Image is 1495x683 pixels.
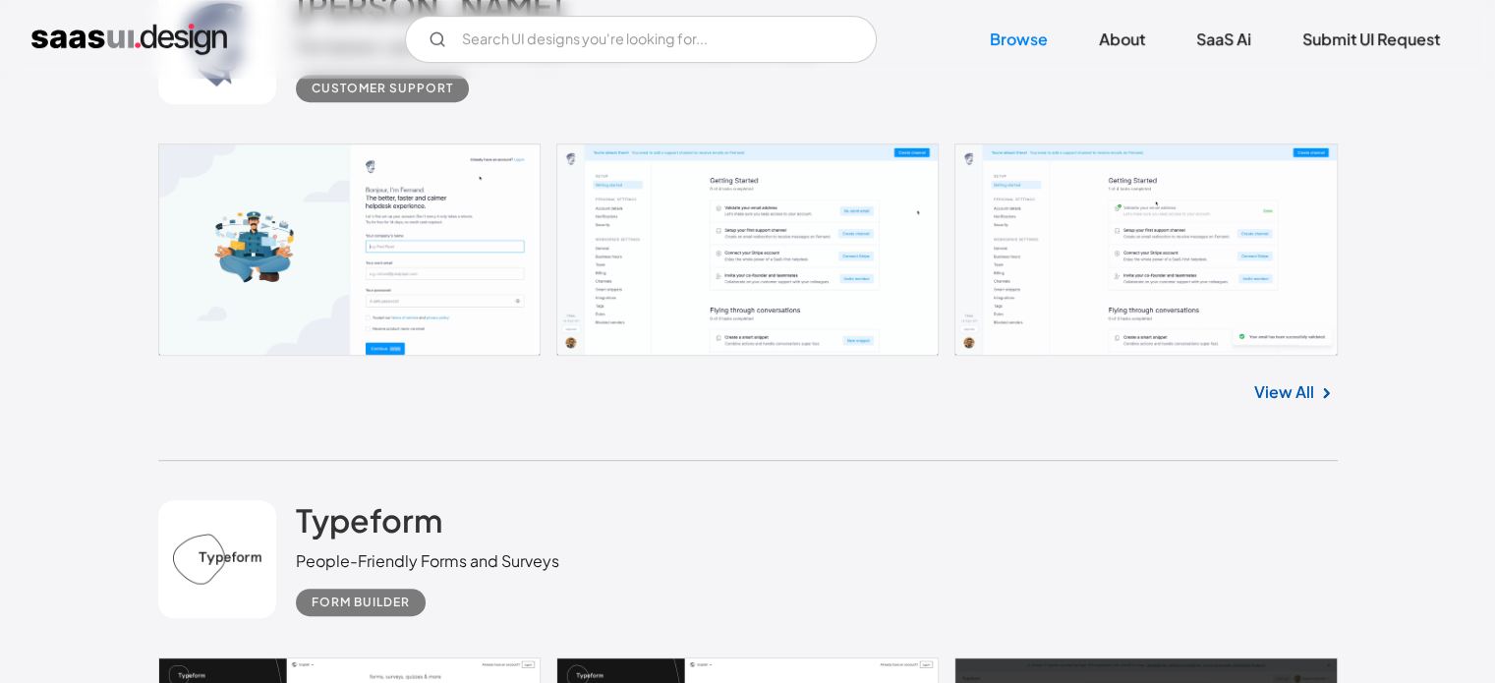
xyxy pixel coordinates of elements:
a: Typeform [296,500,442,549]
a: Submit UI Request [1279,18,1464,61]
a: SaaS Ai [1173,18,1275,61]
div: Customer Support [312,77,453,100]
h2: Typeform [296,500,442,540]
input: Search UI designs you're looking for... [405,16,877,63]
div: People-Friendly Forms and Surveys [296,549,559,573]
div: Form Builder [312,591,410,614]
a: home [31,24,227,55]
form: Email Form [405,16,877,63]
a: View All [1254,380,1314,404]
a: About [1075,18,1169,61]
a: Browse [966,18,1071,61]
